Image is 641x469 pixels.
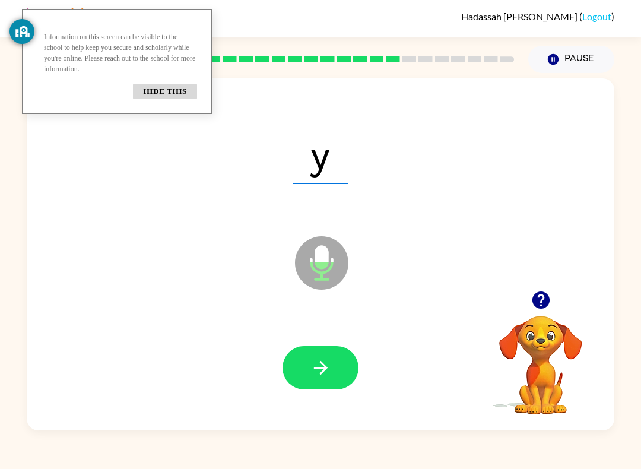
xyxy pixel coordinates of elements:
div: ( ) [461,11,614,22]
video: Your browser must support playing .mp4 files to use Literably. Please try using another browser. [481,297,600,416]
a: Logout [582,11,611,22]
div: Privacy Information [22,9,212,114]
img: Literably [27,5,93,31]
button: GoGuardian Privacy Information [9,19,34,44]
p: Information on this screen can be visible to the school to help keep you secure and scholarly whi... [44,31,197,74]
span: Hadassah [PERSON_NAME] [461,11,579,22]
button: Hide this window [133,84,197,99]
button: Pause [528,46,614,73]
span: y [293,122,348,184]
